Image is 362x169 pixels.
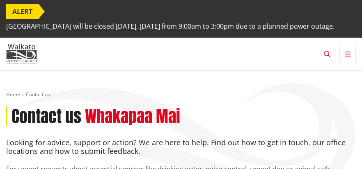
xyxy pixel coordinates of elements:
[26,91,50,98] span: Contact us
[6,91,20,98] a: Home
[6,44,37,64] img: Waikato District Council - Te Kaunihera aa Takiwaa o Waikato
[11,106,81,126] h1: Contact us
[6,4,39,19] span: ALERT
[6,138,356,156] h4: Looking for advice, support or action? We are here to help. Find out how to get in touch, our off...
[6,19,335,34] span: [GEOGRAPHIC_DATA] will be closed [DATE], [DATE] from 9:00am to 3:00pm due to a planned power outage.
[85,106,180,126] h2: Whakapaa Mai
[6,91,356,98] nav: breadcrumb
